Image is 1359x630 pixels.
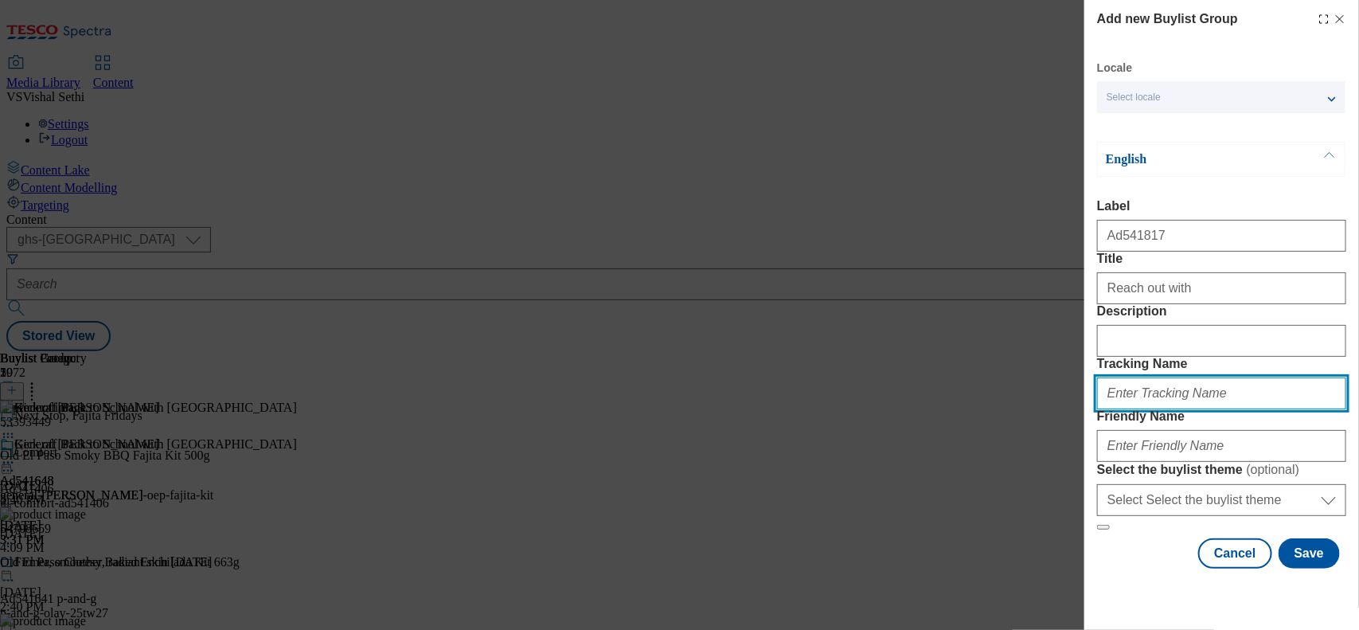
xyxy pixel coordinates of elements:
label: Select the buylist theme [1097,462,1346,478]
input: Enter Title [1097,272,1346,304]
input: Enter Description [1097,325,1346,357]
label: Locale [1097,64,1132,72]
button: Cancel [1198,538,1271,569]
label: Tracking Name [1097,357,1346,371]
h4: Add new Buylist Group [1097,10,1238,29]
input: Enter Friendly Name [1097,430,1346,462]
span: Select locale [1107,92,1161,104]
span: ( optional ) [1247,463,1300,476]
label: Friendly Name [1097,409,1346,424]
div: Modal [1097,10,1346,569]
label: Title [1097,252,1346,266]
label: Description [1097,304,1346,319]
button: Select locale [1097,81,1345,113]
input: Enter Label [1097,220,1346,252]
button: Save [1279,538,1340,569]
input: Enter Tracking Name [1097,378,1346,409]
label: Label [1097,199,1346,213]
p: English [1106,151,1273,167]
